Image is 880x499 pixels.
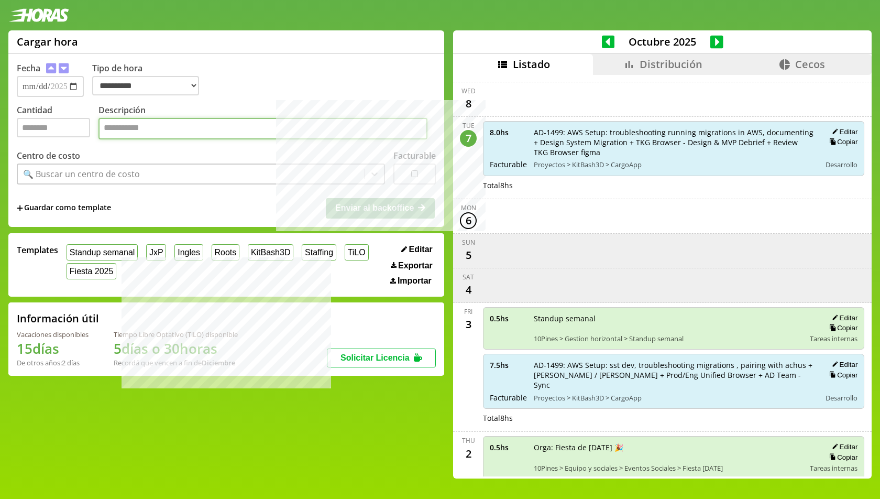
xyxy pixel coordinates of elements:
button: Editar [829,313,857,322]
button: Fiesta 2025 [67,263,116,279]
button: Roots [212,244,239,261]
button: Editar [829,360,857,369]
span: Solicitar Licencia [340,353,410,362]
div: Sat [463,273,474,281]
div: Mon [461,203,476,212]
div: 4 [460,281,477,298]
span: 10Pines > Gestion horizontal > Standup semanal [534,334,802,343]
div: Sun [462,238,475,247]
span: Facturable [490,393,526,403]
label: Facturable [393,150,436,161]
span: Tareas internas [810,334,857,343]
span: 10Pines > Equipo y sociales > Eventos Sociales > Fiesta [DATE] [534,463,802,473]
button: Editar [829,442,857,451]
div: De otros años: 2 días [17,358,89,367]
span: Desarrollo [826,393,857,403]
div: Tue [463,121,475,130]
h2: Información útil [17,311,99,326]
img: logotipo [8,8,69,22]
h1: 15 días [17,339,89,358]
label: Descripción [98,104,436,143]
span: Listado [513,57,550,71]
div: 3 [460,316,477,333]
span: Distribución [640,57,702,71]
label: Fecha [17,62,40,74]
div: Thu [462,436,475,445]
button: Copiar [826,323,857,332]
select: Tipo de hora [92,76,199,95]
button: KitBash3D [248,244,293,261]
div: Tiempo Libre Optativo (TiLO) disponible [114,330,238,339]
span: 8.0 hs [490,127,526,137]
button: JxP [146,244,166,261]
label: Tipo de hora [92,62,207,97]
span: Tareas internas [810,463,857,473]
div: 🔍 Buscar un centro de costo [23,168,140,180]
div: Fri [464,307,472,316]
button: Ingles [174,244,203,261]
span: Octubre 2025 [614,35,710,49]
span: Editar [409,245,432,254]
div: Total 8 hs [483,180,864,190]
label: Centro de costo [17,150,80,161]
span: Desarrollo [826,160,857,169]
label: Cantidad [17,104,98,143]
button: TiLO [345,244,369,261]
div: Total 8 hs [483,413,864,423]
span: Facturable [490,159,526,169]
button: Editar [829,127,857,136]
h1: Cargar hora [17,35,78,49]
b: Diciembre [202,358,235,367]
button: Staffing [302,244,336,261]
div: scrollable content [453,75,872,477]
textarea: Descripción [98,118,427,140]
input: Cantidad [17,118,90,137]
div: 2 [460,445,477,462]
span: 0.5 hs [490,442,526,452]
h1: 5 días o 30 horas [114,339,238,358]
span: +Guardar como template [17,202,111,214]
div: 5 [460,247,477,264]
div: 7 [460,130,477,147]
span: 0.5 hs [490,313,526,323]
button: Editar [398,244,436,255]
button: Copiar [826,371,857,379]
span: Proyectos > KitBash3D > CargoApp [534,160,813,169]
div: 8 [460,95,477,112]
span: Templates [17,244,58,256]
span: Exportar [398,261,433,270]
div: Wed [461,86,476,95]
button: Copiar [826,453,857,462]
button: Exportar [388,261,436,271]
span: Proyectos > KitBash3D > CargoApp [534,393,813,403]
span: Standup semanal [534,313,802,323]
span: Cecos [795,57,825,71]
div: Recordá que vencen a fin de [114,358,238,367]
div: 6 [460,212,477,229]
button: Solicitar Licencia [327,349,436,367]
button: Copiar [826,137,857,146]
div: Vacaciones disponibles [17,330,89,339]
span: AD-1499: AWS Setup: sst dev, troubleshooting migrations , pairing with achus + [PERSON_NAME] / [P... [534,360,813,390]
span: Importar [398,276,432,286]
span: AD-1499: AWS Setup: troubleshooting running migrations in AWS, documenting + Design System Migrat... [534,127,813,157]
span: Orga: Fiesta de [DATE] 🎉 [534,442,802,452]
span: + [17,202,23,214]
span: 7.5 hs [490,360,526,370]
button: Standup semanal [67,244,138,261]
